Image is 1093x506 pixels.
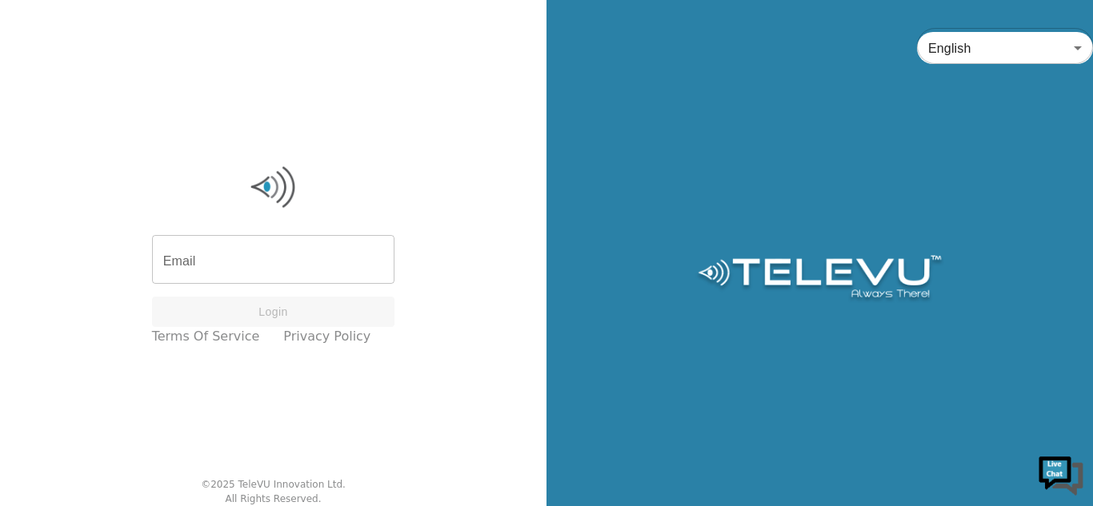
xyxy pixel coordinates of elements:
[152,327,260,346] a: Terms of Service
[201,477,346,492] div: © 2025 TeleVU Innovation Ltd.
[225,492,321,506] div: All Rights Reserved.
[1037,450,1085,498] img: Chat Widget
[917,26,1093,70] div: English
[695,255,944,303] img: Logo
[283,327,370,346] a: Privacy Policy
[152,163,395,211] img: Logo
